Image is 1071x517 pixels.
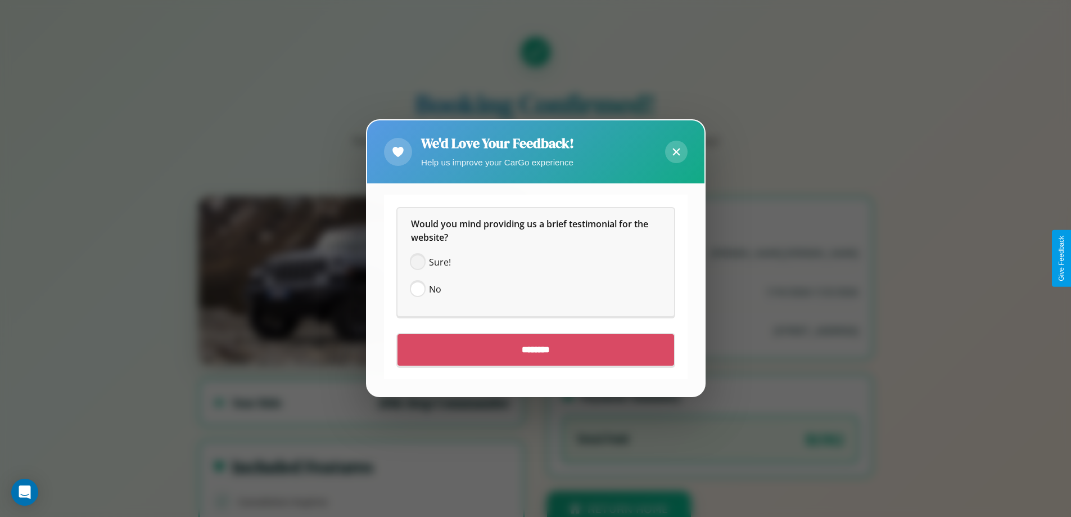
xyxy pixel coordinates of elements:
[11,479,38,506] div: Open Intercom Messenger
[411,218,650,244] span: Would you mind providing us a brief testimonial for the website?
[421,134,574,152] h2: We'd Love Your Feedback!
[429,283,441,296] span: No
[421,155,574,170] p: Help us improve your CarGo experience
[1058,236,1065,281] div: Give Feedback
[429,256,451,269] span: Sure!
